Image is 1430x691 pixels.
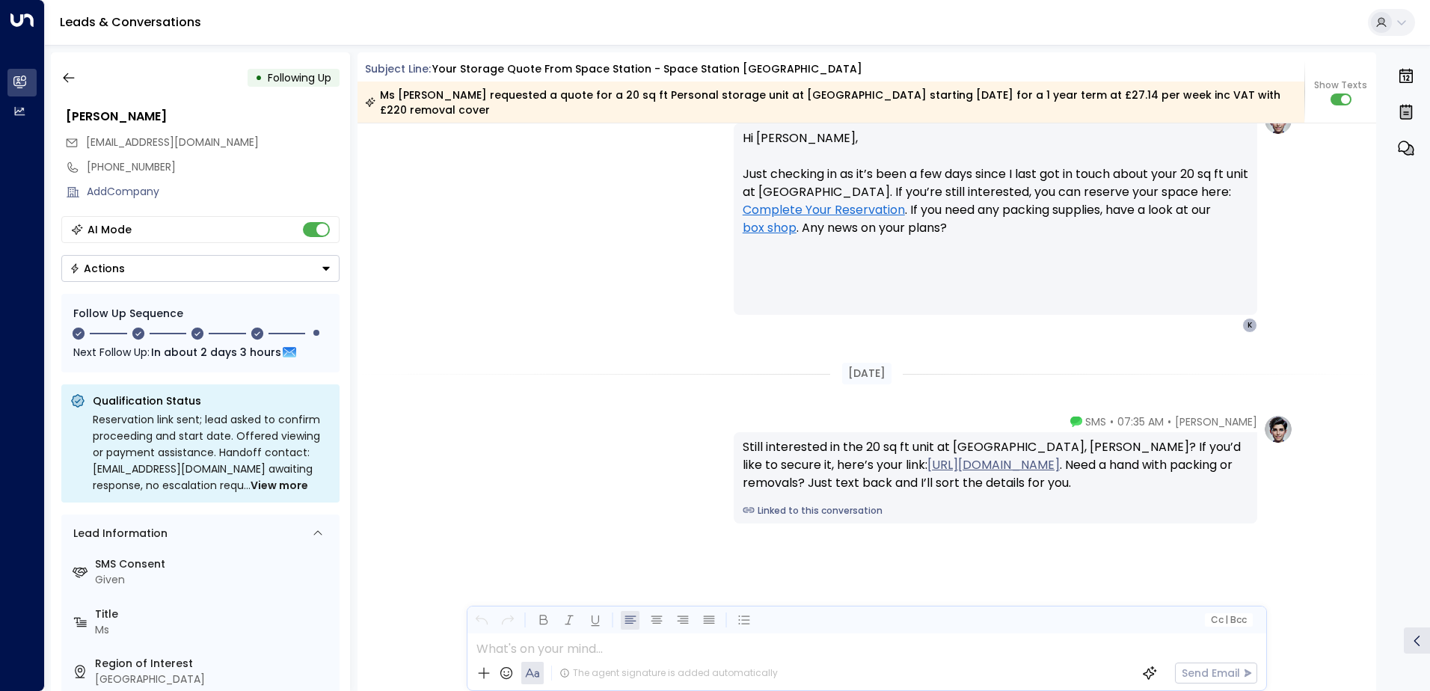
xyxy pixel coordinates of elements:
p: Qualification Status [93,393,331,408]
div: Still interested in the 20 sq ft unit at [GEOGRAPHIC_DATA], [PERSON_NAME]? If you’d like to secur... [743,438,1248,492]
label: Title [95,606,334,622]
div: [PHONE_NUMBER] [87,159,340,175]
span: 07:35 AM [1117,414,1164,429]
div: Follow Up Sequence [73,306,328,322]
div: Ms [PERSON_NAME] requested a quote for a 20 sq ft Personal storage unit at [GEOGRAPHIC_DATA] star... [365,87,1296,117]
img: profile-logo.png [1263,414,1293,444]
button: Cc|Bcc [1204,613,1252,627]
a: Complete Your Reservation [743,201,905,219]
div: K [1242,318,1257,333]
div: [DATE] [842,363,892,384]
span: Cc Bcc [1210,615,1246,625]
a: Leads & Conversations [60,13,201,31]
span: In about 2 days 3 hours [151,344,281,360]
div: Your storage quote from Space Station - Space Station [GEOGRAPHIC_DATA] [432,61,862,77]
span: SMS [1085,414,1106,429]
span: View more [251,477,308,494]
div: The agent signature is added automatically [559,666,778,680]
div: Reservation link sent; lead asked to confirm proceeding and start date. Offered viewing or paymen... [93,411,331,494]
span: • [1110,414,1114,429]
div: Given [95,572,334,588]
span: [EMAIL_ADDRESS][DOMAIN_NAME] [86,135,259,150]
div: Ms [95,622,334,638]
label: Region of Interest [95,656,334,672]
div: AddCompany [87,184,340,200]
div: Lead Information [68,526,168,541]
div: Button group with a nested menu [61,255,340,282]
button: Actions [61,255,340,282]
div: Next Follow Up: [73,344,328,360]
div: [PERSON_NAME] [66,108,340,126]
a: Linked to this conversation [743,504,1248,518]
span: kaatiep@live.co.uk [86,135,259,150]
span: • [1167,414,1171,429]
span: [PERSON_NAME] [1175,414,1257,429]
span: Show Texts [1314,79,1367,92]
div: Actions [70,262,125,275]
span: Subject Line: [365,61,431,76]
a: [URL][DOMAIN_NAME] [927,456,1060,474]
label: SMS Consent [95,556,334,572]
div: [GEOGRAPHIC_DATA] [95,672,334,687]
button: Redo [498,611,517,630]
span: | [1225,615,1228,625]
div: AI Mode [88,222,132,237]
p: Hi [PERSON_NAME], Just checking in as it’s been a few days since I last got in touch about your 2... [743,129,1248,255]
span: Following Up [268,70,331,85]
button: Undo [472,611,491,630]
div: • [255,64,263,91]
a: box shop [743,219,797,237]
